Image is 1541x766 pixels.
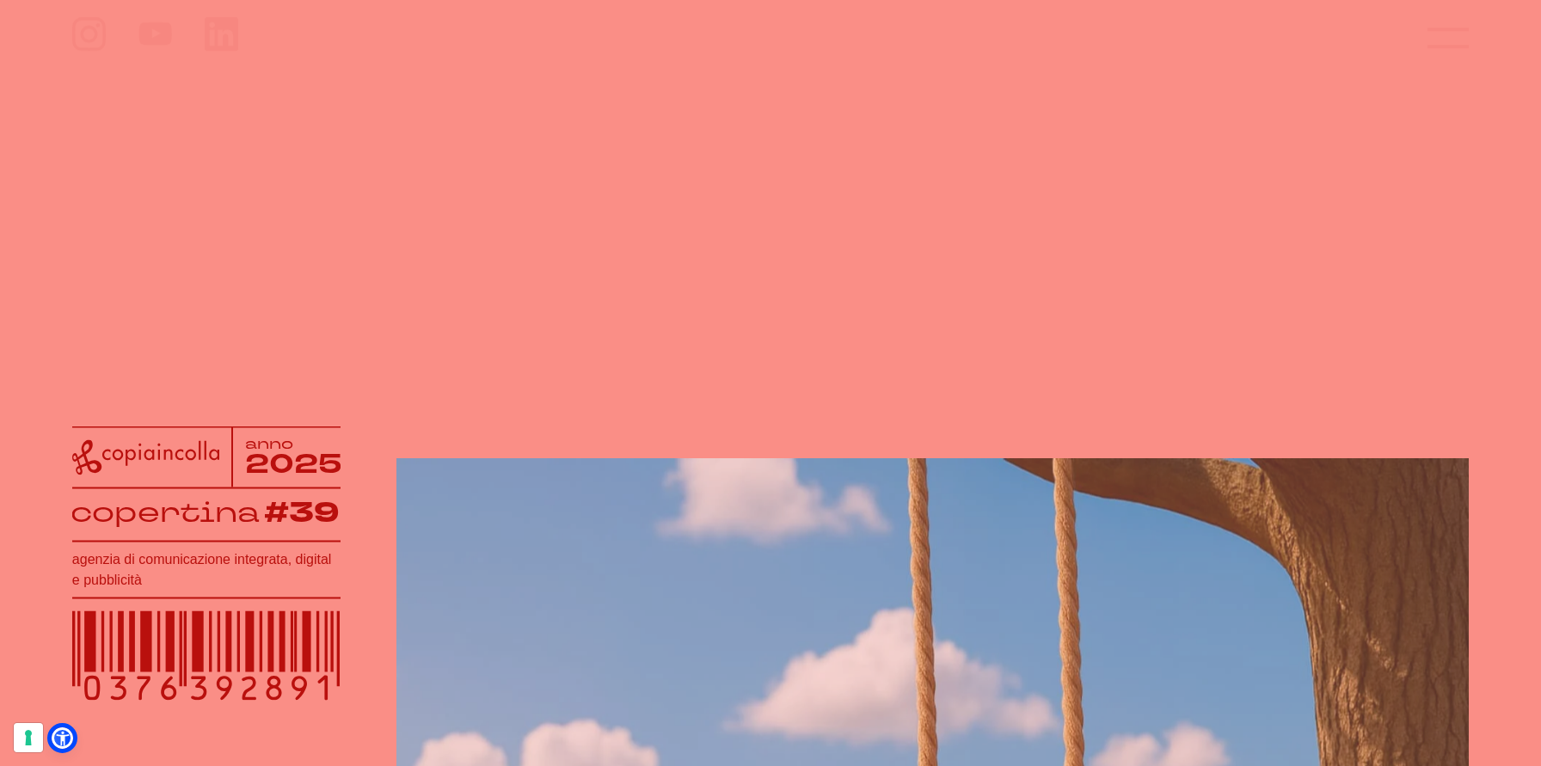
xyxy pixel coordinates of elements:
h1: agenzia di comunicazione integrata, digital e pubblicità [72,548,341,590]
tspan: #39 [264,493,340,533]
button: Le tue preferenze relative al consenso per le tecnologie di tracciamento [14,723,43,752]
a: Open Accessibility Menu [52,727,73,749]
tspan: 2025 [245,445,341,482]
tspan: anno [245,433,293,453]
tspan: copertina [71,493,259,530]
